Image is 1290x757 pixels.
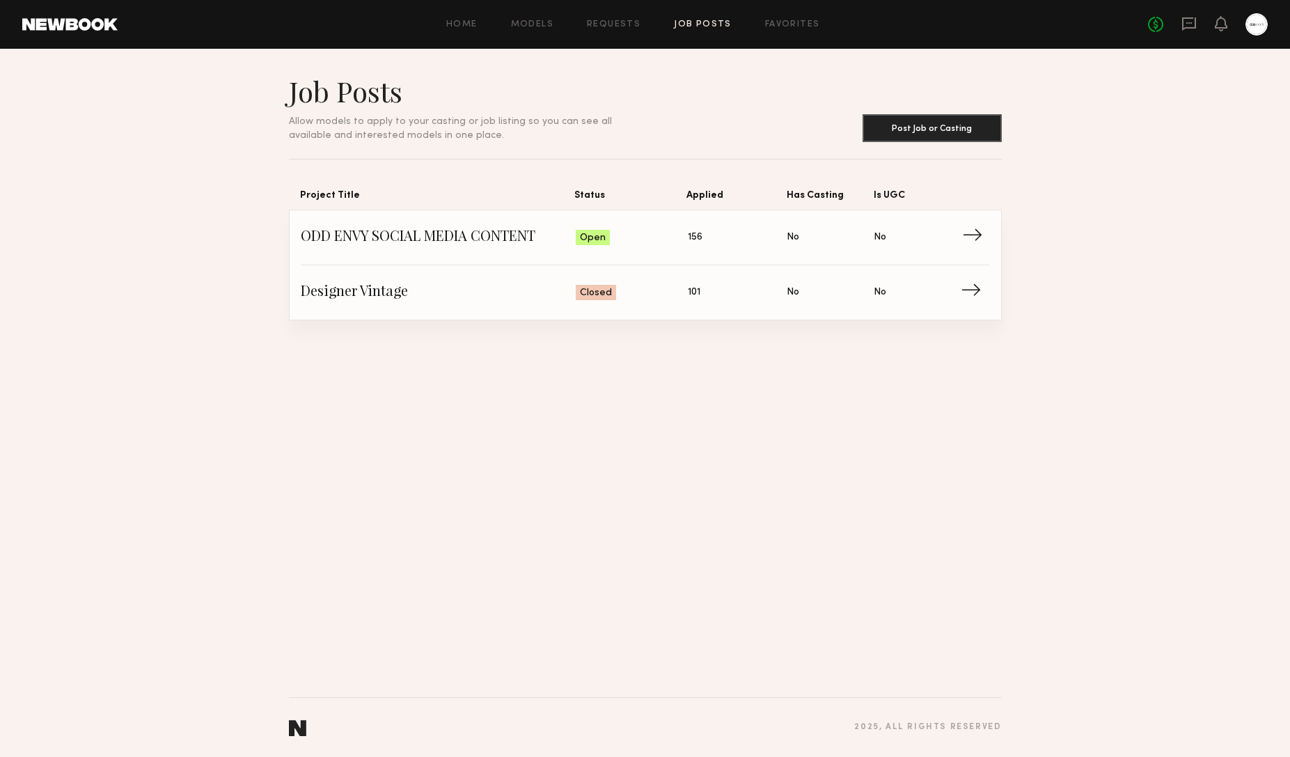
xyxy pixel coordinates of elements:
[289,74,645,109] h1: Job Posts
[301,265,990,320] a: Designer VintageClosed101NoNo→
[874,285,886,300] span: No
[301,227,576,248] span: ODD ENVY SOCIAL MEDIA CONTENT
[580,231,606,245] span: Open
[289,117,612,140] span: Allow models to apply to your casting or job listing so you can see all available and interested ...
[301,210,990,265] a: ODD ENVY SOCIAL MEDIA CONTENTOpen156NoNo→
[511,20,553,29] a: Models
[787,285,799,300] span: No
[300,187,575,210] span: Project Title
[765,20,820,29] a: Favorites
[787,230,799,245] span: No
[961,282,989,303] span: →
[688,285,700,300] span: 101
[863,114,1002,142] button: Post Job or Casting
[587,20,640,29] a: Requests
[962,227,991,248] span: →
[688,230,702,245] span: 156
[874,187,961,210] span: Is UGC
[574,187,686,210] span: Status
[854,723,1001,732] div: 2025 , all rights reserved
[674,20,732,29] a: Job Posts
[874,230,886,245] span: No
[446,20,478,29] a: Home
[301,282,576,303] span: Designer Vintage
[787,187,874,210] span: Has Casting
[686,187,786,210] span: Applied
[580,286,612,300] span: Closed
